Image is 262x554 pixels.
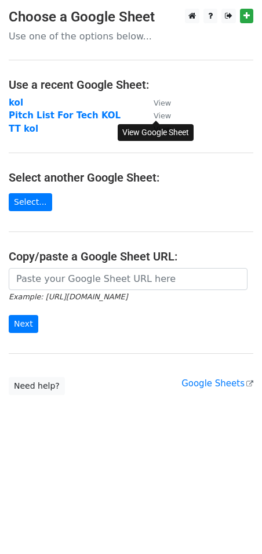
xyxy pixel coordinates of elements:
h4: Copy/paste a Google Sheet URL: [9,249,253,263]
a: Need help? [9,377,65,395]
input: Paste your Google Sheet URL here [9,268,248,290]
h4: Use a recent Google Sheet: [9,78,253,92]
small: Example: [URL][DOMAIN_NAME] [9,292,128,301]
small: View [154,111,171,120]
h3: Choose a Google Sheet [9,9,253,26]
a: View [142,97,171,108]
small: View [154,99,171,107]
a: Select... [9,193,52,211]
div: View Google Sheet [118,124,194,141]
a: kol [9,97,23,108]
a: TT kol [9,124,38,134]
a: Pitch List For Tech KOL [9,110,121,121]
a: Google Sheets [181,378,253,389]
h4: Select another Google Sheet: [9,171,253,184]
p: Use one of the options below... [9,30,253,42]
input: Next [9,315,38,333]
a: View [142,110,171,121]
